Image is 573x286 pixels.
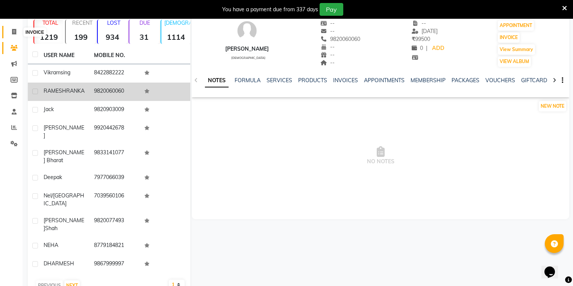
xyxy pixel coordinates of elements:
[498,32,520,43] button: INVOICE
[24,28,46,37] div: INVOICE
[426,44,427,52] span: |
[89,187,140,212] td: 7039560106
[320,36,360,42] span: 9820060060
[44,124,84,139] span: [PERSON_NAME]
[364,77,405,84] a: APPOINTMENTS
[89,169,140,187] td: 7977066039
[222,6,318,14] div: You have a payment due from 337 days
[521,77,550,84] a: GIFTCARDS
[161,32,191,42] strong: 1114
[98,32,127,42] strong: 934
[320,20,335,27] span: --
[37,20,64,26] p: TOTAL
[89,64,140,83] td: 8422882222
[412,45,423,51] span: 0
[267,77,292,84] a: SERVICES
[44,87,66,94] span: RAMESH
[44,242,58,248] span: NEHA
[541,256,565,278] iframe: chat widget
[498,20,534,31] button: APPOINTMENT
[412,36,415,42] span: ₹
[412,20,426,27] span: --
[89,237,140,255] td: 8779184821
[452,77,479,84] a: PACKAGES
[431,43,445,54] a: ADD
[45,225,58,232] span: shah
[101,20,127,26] p: LOST
[131,20,159,26] p: DUE
[44,106,54,113] span: jack
[320,51,335,58] span: --
[39,47,89,64] th: USER NAME
[129,32,159,42] strong: 31
[333,77,358,84] a: INVOICES
[69,20,95,26] p: RECENT
[89,255,140,274] td: 9867999997
[231,56,265,60] span: [DEMOGRAPHIC_DATA]
[44,174,62,181] span: deepak
[89,212,140,237] td: 9820077493
[485,77,515,84] a: VOUCHERS
[412,36,430,42] span: 99500
[235,77,261,84] a: FORMULA
[89,119,140,144] td: 9920442678
[44,217,84,232] span: [PERSON_NAME]
[44,192,84,207] span: Nel/[GEOGRAPHIC_DATA]
[320,44,335,50] span: --
[412,28,438,35] span: [DATE]
[205,74,229,87] a: NOTES
[44,260,74,267] span: DHARMESH
[298,77,327,84] a: PRODUCTS
[89,101,140,119] td: 9820903009
[320,3,343,16] button: Pay
[236,20,258,42] img: avatar
[66,87,85,94] span: RANKA
[44,69,61,76] span: vikram
[44,149,84,164] span: [PERSON_NAME] bharat
[225,45,269,53] div: [PERSON_NAME]
[164,20,191,26] p: [DEMOGRAPHIC_DATA]
[411,77,446,84] a: MEMBERSHIP
[89,83,140,101] td: 9820060060
[89,47,140,64] th: MOBILE NO.
[320,59,335,66] span: --
[192,118,569,193] span: NO NOTES
[66,32,95,42] strong: 199
[498,44,535,55] button: View Summary
[320,28,335,35] span: --
[89,144,140,169] td: 9833141077
[61,69,70,76] span: sing
[539,101,566,111] button: NEW NOTE
[498,56,531,67] button: VIEW ALBUM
